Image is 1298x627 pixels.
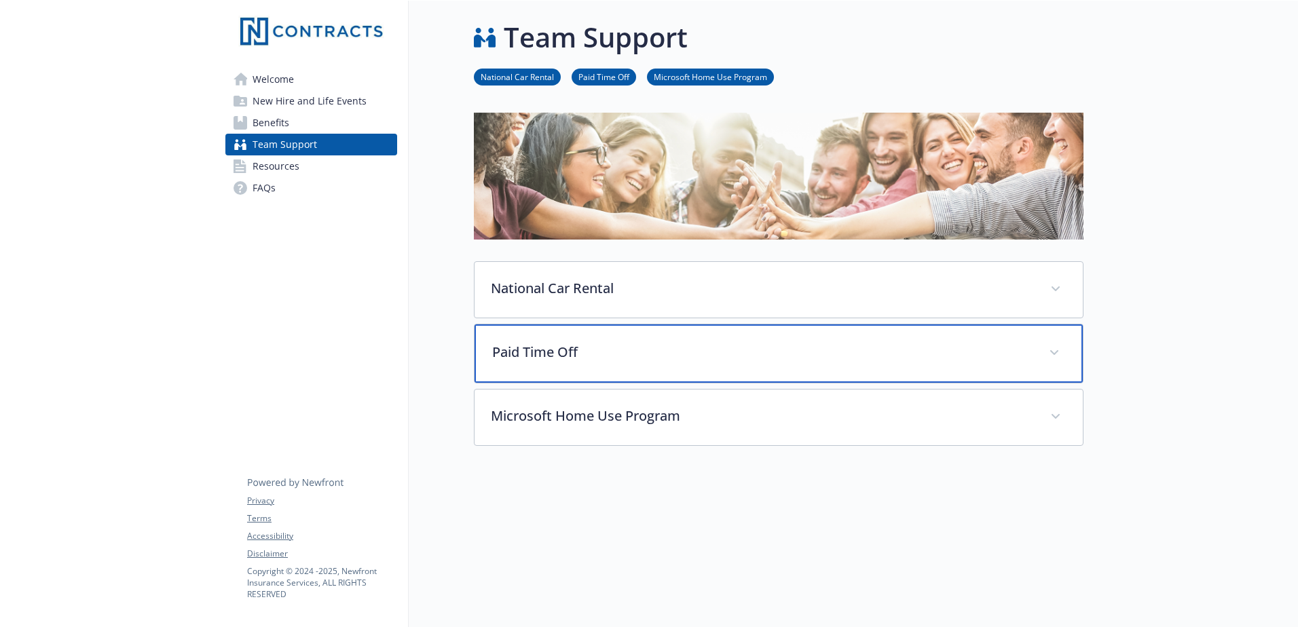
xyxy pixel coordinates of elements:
[491,278,1034,299] p: National Car Rental
[475,389,1083,445] div: Microsoft Home Use Program
[253,177,276,199] span: FAQs
[475,262,1083,318] div: National Car Rental
[225,155,397,177] a: Resources
[572,70,636,83] a: Paid Time Off
[647,70,774,83] a: Microsoft Home Use Program
[474,70,561,83] a: National Car Rental
[247,512,396,525] a: Terms
[474,113,1083,240] img: team support page banner
[475,324,1083,383] div: Paid Time Off
[253,90,367,112] span: New Hire and Life Events
[225,177,397,199] a: FAQs
[492,342,1033,362] p: Paid Time Off
[225,112,397,134] a: Benefits
[491,406,1034,426] p: Microsoft Home Use Program
[247,565,396,600] p: Copyright © 2024 - 2025 , Newfront Insurance Services, ALL RIGHTS RESERVED
[253,112,289,134] span: Benefits
[247,548,396,560] a: Disclaimer
[504,17,688,58] h1: Team Support
[253,134,317,155] span: Team Support
[247,530,396,542] a: Accessibility
[225,90,397,112] a: New Hire and Life Events
[247,495,396,507] a: Privacy
[225,134,397,155] a: Team Support
[253,155,299,177] span: Resources
[225,69,397,90] a: Welcome
[253,69,294,90] span: Welcome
